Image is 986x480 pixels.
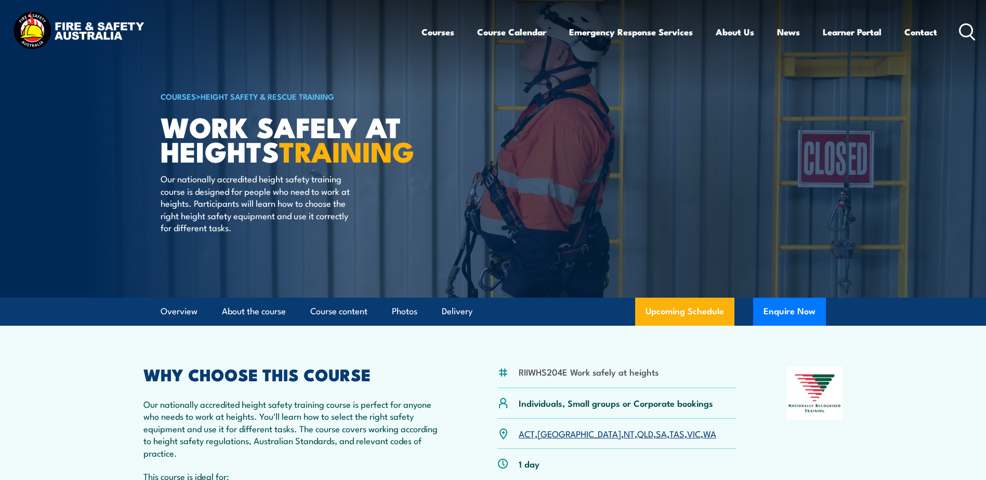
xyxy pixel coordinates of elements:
a: Photos [392,298,417,325]
a: VIC [687,427,701,439]
a: QLD [637,427,653,439]
a: Courses [422,18,454,46]
p: Our nationally accredited height safety training course is perfect for anyone who needs to work a... [143,398,447,459]
a: Course content [310,298,367,325]
a: Upcoming Schedule [635,298,734,326]
a: SA [656,427,667,439]
p: Individuals, Small groups or Corporate bookings [519,397,713,409]
a: Course Calendar [477,18,546,46]
h2: WHY CHOOSE THIS COURSE [143,367,447,381]
a: About the course [222,298,286,325]
a: Height Safety & Rescue Training [201,90,334,102]
strong: TRAINING [279,129,414,172]
a: Contact [904,18,937,46]
a: Overview [161,298,198,325]
a: TAS [669,427,685,439]
p: , , , , , , , [519,428,716,439]
a: COURSES [161,90,196,102]
a: Delivery [442,298,472,325]
a: Learner Portal [823,18,882,46]
a: WA [703,427,716,439]
a: NT [624,427,635,439]
li: RIIWHS204E Work safely at heights [519,366,659,378]
a: News [777,18,800,46]
img: Nationally Recognised Training logo. [787,367,843,420]
a: [GEOGRAPHIC_DATA] [537,427,621,439]
p: Our nationally accredited height safety training course is designed for people who need to work a... [161,172,350,233]
button: Enquire Now [753,298,826,326]
h6: > [161,90,417,102]
p: 1 day [519,458,540,470]
h1: Work Safely at Heights [161,114,417,163]
a: ACT [519,427,535,439]
a: Emergency Response Services [569,18,693,46]
a: About Us [716,18,754,46]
